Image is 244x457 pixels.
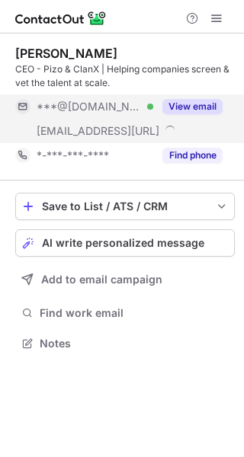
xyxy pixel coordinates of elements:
span: AI write personalized message [42,237,204,249]
span: [EMAIL_ADDRESS][URL] [37,124,159,138]
button: Notes [15,333,235,354]
div: CEO - Pizo & ClanX | Helping companies screen & vet the talent at scale. [15,62,235,90]
span: ***@[DOMAIN_NAME] [37,100,142,113]
button: Reveal Button [162,99,223,114]
button: Reveal Button [162,148,223,163]
button: save-profile-one-click [15,193,235,220]
div: [PERSON_NAME] [15,46,117,61]
div: Save to List / ATS / CRM [42,200,208,213]
button: Find work email [15,302,235,324]
span: Notes [40,337,229,350]
span: Find work email [40,306,229,320]
button: Add to email campaign [15,266,235,293]
span: Add to email campaign [41,273,162,286]
img: ContactOut v5.3.10 [15,9,107,27]
button: AI write personalized message [15,229,235,257]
